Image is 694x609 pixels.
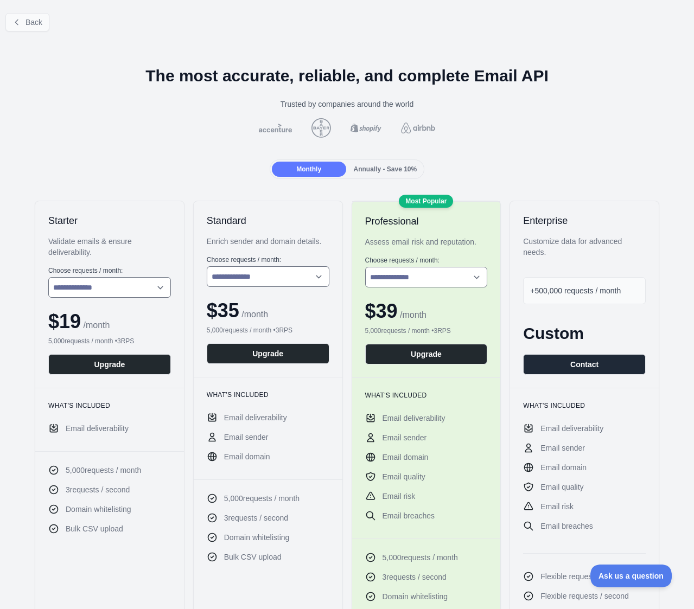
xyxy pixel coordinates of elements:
h3: What's included [523,401,646,410]
span: Email deliverability [383,413,445,424]
h3: What's included [48,401,171,410]
span: Email sender [224,432,269,443]
span: Email deliverability [540,423,603,434]
span: Email domain [383,452,429,463]
span: Email deliverability [224,412,287,423]
iframe: Toggle Customer Support [590,565,672,587]
span: Email deliverability [66,423,129,434]
span: Email sender [540,443,585,453]
span: Email domain [224,451,270,462]
span: Email sender [383,432,427,443]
